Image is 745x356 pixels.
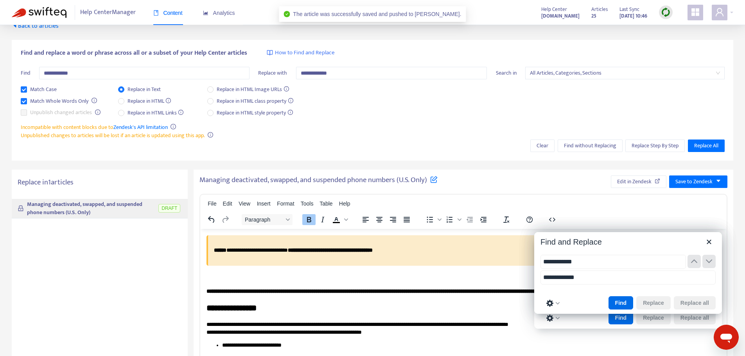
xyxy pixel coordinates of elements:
button: Find [609,296,634,309]
div: Numbered list [443,214,463,225]
h5: Managing deactivated, swapped, and suspended phone numbers (U.S. Only) [199,175,438,185]
span: info-circle [95,109,101,115]
button: Close [702,235,716,249]
span: View [239,200,250,207]
span: All Articles, Categories, Sections [530,67,720,79]
span: Replace in HTML class property [214,97,296,106]
div: Text color Black [330,214,349,225]
button: Next [702,255,716,268]
button: Clear formatting [500,214,513,225]
span: Last Sync [619,5,639,14]
span: Save to Zendesk [675,177,713,186]
span: Clear [537,141,548,150]
button: Increase indent [477,214,490,225]
h5: Replace in 1 articles [18,178,182,187]
span: caret-down [716,178,721,184]
iframe: Button to launch messaging window [714,325,739,350]
button: Redo [219,214,232,225]
strong: 25 [591,12,596,20]
a: [DOMAIN_NAME] [541,11,580,20]
span: lock [18,205,24,211]
span: DRAFT [158,204,180,213]
span: Tools [301,200,314,207]
span: appstore [691,7,700,17]
span: Find without Replacing [564,141,616,150]
span: Articles [591,5,608,14]
button: Bold [302,214,316,225]
strong: Managing deactivated, swapped, and suspended phone numbers (U.S. Only) [27,200,142,217]
button: Align right [386,214,400,225]
button: Clear [530,140,555,152]
span: info-circle [92,98,97,103]
button: Block Paragraph [242,214,293,225]
span: Analytics [203,10,235,16]
a: Zendesk's API limitation [113,123,168,132]
span: File [208,200,217,207]
span: How to Find and Replace [275,48,335,57]
span: Table [320,200,332,207]
button: Previous [688,255,701,268]
span: user [715,7,724,17]
button: Replace [636,311,671,324]
span: Search in [496,68,517,77]
button: Find without Replacing [558,140,623,152]
span: Help [339,200,350,207]
span: Match Whole Words Only [27,97,92,106]
span: Format [277,200,294,207]
span: info-circle [208,132,213,138]
button: Replace all [674,296,716,309]
span: Find [21,68,31,77]
span: book [153,10,159,16]
span: Replace in HTML Image URLs [214,85,292,94]
span: Replace with [258,68,287,77]
span: area-chart [203,10,208,16]
strong: [DATE] 10:46 [619,12,647,20]
span: Replace in HTML style property [214,109,296,117]
span: Edit [223,200,232,207]
span: Find and replace a word or phrase across all or a subset of your Help Center articles [21,48,247,58]
div: Bullet list [423,214,443,225]
strong: [DOMAIN_NAME] [541,12,580,20]
button: Align left [359,214,372,225]
button: Italic [316,214,329,225]
span: Paragraph [245,216,283,223]
span: Content [153,10,183,16]
button: Preferences [544,298,562,309]
span: Replace Step By Step [632,141,679,150]
span: Replace in HTML [124,97,174,106]
span: Replace in Text [124,85,164,94]
button: Undo [205,214,218,225]
span: Unpublish changed articles [27,108,95,117]
span: Replace All [694,141,718,150]
button: Save to Zendeskcaret-down [669,175,727,188]
span: The article was successfully saved and pushed to [PERSON_NAME]. [293,11,461,17]
span: Incompatible with content blocks due to [21,123,168,132]
span: info-circle [171,124,176,129]
button: Preferences [544,313,562,324]
span: Help Center [541,5,567,14]
span: Insert [257,200,271,207]
a: How to Find and Replace [267,48,335,57]
span: Replace in HTML Links [124,109,187,117]
span: Unpublished changes to articles will be lost if an article is updated using this app. [21,131,205,140]
button: Edit in Zendesk [611,175,666,188]
span: check-circle [284,11,290,17]
img: sync.dc5367851b00ba804db3.png [661,7,671,17]
span: Match Case [27,85,60,94]
button: Find [609,311,634,324]
span: Help Center Manager [80,5,136,20]
img: Swifteq [12,7,66,18]
button: Help [523,214,536,225]
button: Align center [373,214,386,225]
button: Decrease indent [463,214,476,225]
button: Replace All [688,140,725,152]
span: Edit in Zendesk [617,177,652,186]
button: Replace Step By Step [625,140,685,152]
span: Back to articles [12,21,59,31]
img: image-link [267,50,273,56]
span: caret-left [12,22,18,29]
button: Replace all [674,311,716,324]
button: Justify [400,214,413,225]
button: Replace [636,296,671,309]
